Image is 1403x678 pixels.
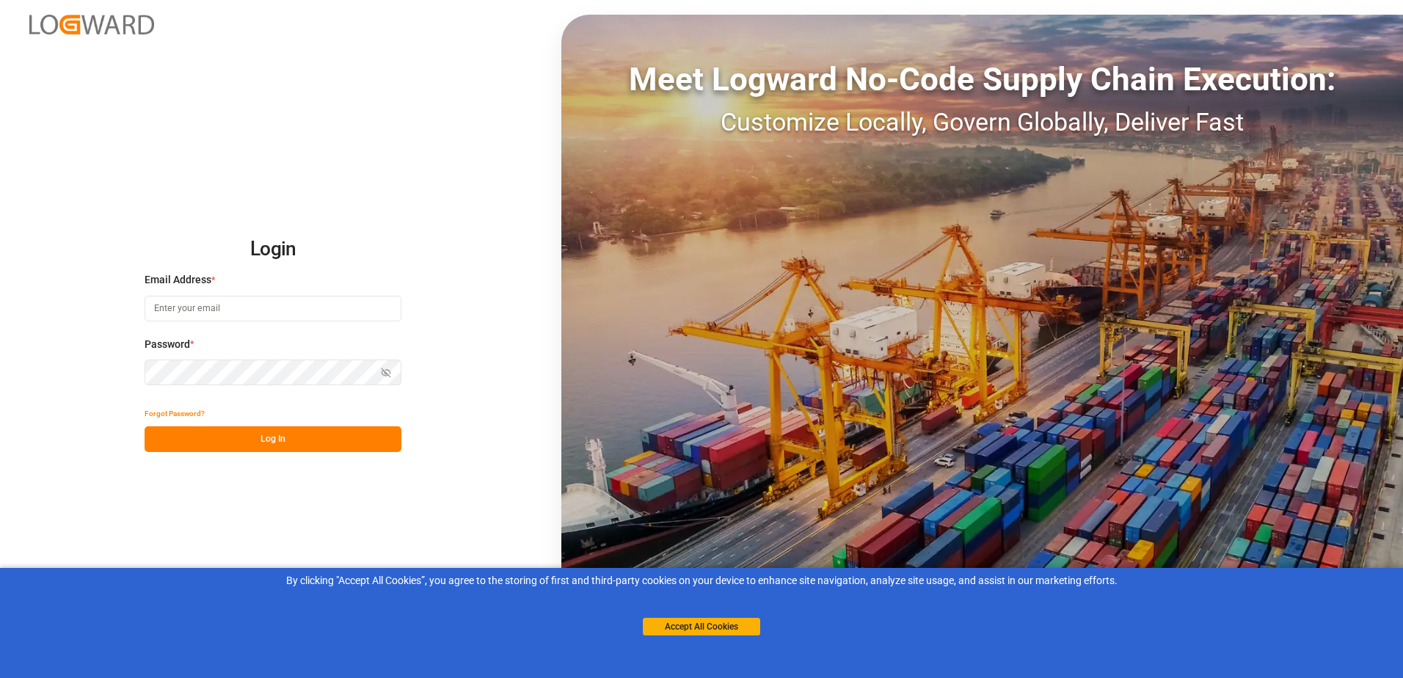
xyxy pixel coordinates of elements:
button: Accept All Cookies [643,618,760,635]
div: Customize Locally, Govern Globally, Deliver Fast [561,103,1403,141]
img: Logward_new_orange.png [29,15,154,34]
span: Password [145,337,190,352]
span: Email Address [145,272,211,288]
button: Forgot Password? [145,401,205,426]
div: By clicking "Accept All Cookies”, you agree to the storing of first and third-party cookies on yo... [10,573,1393,588]
input: Enter your email [145,296,401,321]
h2: Login [145,226,401,273]
div: Meet Logward No-Code Supply Chain Execution: [561,55,1403,103]
button: Log In [145,426,401,452]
